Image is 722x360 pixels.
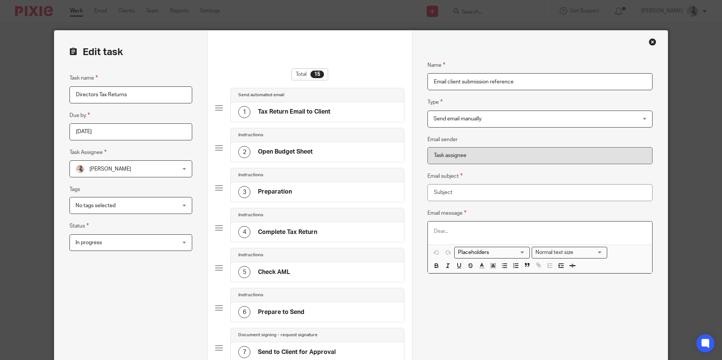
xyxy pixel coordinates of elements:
[76,165,85,174] img: IMG_9968.jpg
[69,186,80,193] label: Tags
[76,240,102,245] span: In progress
[238,226,250,238] div: 4
[427,209,466,217] label: Email message
[427,98,443,106] label: Type
[76,203,116,208] span: No tags selected
[89,166,131,172] span: [PERSON_NAME]
[238,132,263,138] h4: Instructions
[258,268,290,276] h4: Check AML
[238,106,250,118] div: 1
[532,247,607,258] div: Search for option
[434,116,481,122] span: Send email manually
[238,306,250,318] div: 6
[238,292,263,298] h4: Instructions
[427,184,652,201] input: Subject
[532,247,607,258] div: Text styles
[649,38,656,46] div: Close this dialog window
[292,68,328,80] div: Total
[69,148,106,157] label: Task Assignee
[69,46,192,58] h2: Edit task
[258,308,304,316] h4: Prepare to Send
[427,61,445,69] label: Name
[238,332,318,338] h4: Document signing - request signature
[69,222,89,230] label: Status
[534,249,575,257] span: Normal text size
[454,247,530,258] div: Search for option
[258,108,330,116] h4: Tax Return Email to Client
[258,348,336,356] h4: Send to Client for Approval
[455,249,525,257] input: Search for option
[238,252,263,258] h4: Instructions
[238,172,263,178] h4: Instructions
[238,146,250,158] div: 2
[427,172,463,180] label: Email subject
[258,148,313,156] h4: Open Budget Sheet
[238,92,284,98] h4: Send automated email
[258,188,292,196] h4: Preparation
[454,247,530,258] div: Placeholders
[238,266,250,278] div: 5
[69,111,90,120] label: Due by
[575,249,603,257] input: Search for option
[427,136,458,143] label: Email sender
[238,346,250,358] div: 7
[238,212,263,218] h4: Instructions
[69,74,98,82] label: Task name
[69,123,192,140] input: Pick a date
[238,186,250,198] div: 3
[310,71,324,78] div: 15
[258,228,317,236] h4: Complete Tax Return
